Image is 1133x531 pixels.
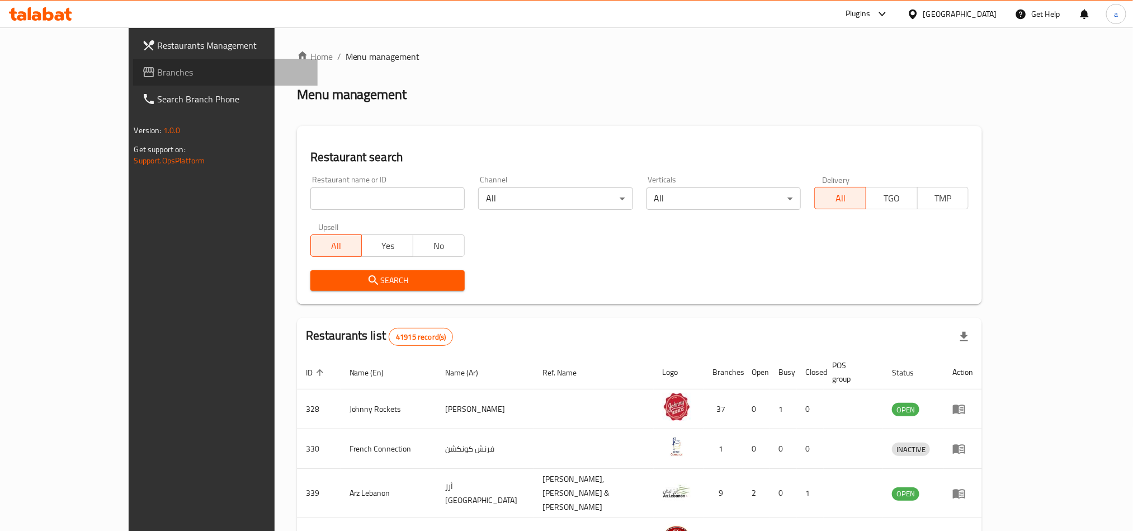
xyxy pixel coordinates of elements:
span: Menu management [346,50,420,63]
th: Logo [654,355,704,389]
td: 0 [770,469,797,518]
button: TGO [866,187,918,209]
span: OPEN [892,403,919,416]
label: Upsell [318,223,339,231]
th: Busy [770,355,797,389]
span: Name (Ar) [445,366,493,379]
div: INACTIVE [892,443,930,456]
div: Plugins [846,7,870,21]
button: No [413,234,465,257]
span: Ref. Name [542,366,591,379]
td: 0 [770,429,797,469]
input: Search for restaurant name or ID.. [310,187,465,210]
span: TMP [922,190,965,206]
span: a [1114,8,1118,20]
div: Menu [952,442,973,455]
span: INACTIVE [892,443,930,456]
span: Yes [366,238,409,254]
a: Support.OpsPlatform [134,153,205,168]
td: Johnny Rockets [341,389,437,429]
td: 0 [797,389,824,429]
td: 0 [797,429,824,469]
span: Branches [158,65,309,79]
span: TGO [871,190,913,206]
span: 1.0.0 [163,123,181,138]
button: All [310,234,362,257]
span: No [418,238,460,254]
div: All [478,187,632,210]
a: Restaurants Management [133,32,318,59]
button: Search [310,270,465,291]
span: Restaurants Management [158,39,309,52]
td: أرز [GEOGRAPHIC_DATA] [436,469,534,518]
div: Total records count [389,328,453,346]
td: 2 [743,469,770,518]
td: 339 [297,469,341,518]
th: Branches [704,355,743,389]
label: Delivery [822,176,850,184]
nav: breadcrumb [297,50,983,63]
span: OPEN [892,487,919,500]
div: Menu [952,402,973,416]
td: [PERSON_NAME],[PERSON_NAME] & [PERSON_NAME] [534,469,654,518]
td: 1 [704,429,743,469]
button: All [814,187,866,209]
span: Version: [134,123,162,138]
span: 41915 record(s) [389,332,452,342]
span: Search Branch Phone [158,92,309,106]
span: POS group [833,359,870,386]
h2: Restaurants list [306,327,454,346]
td: 37 [704,389,743,429]
td: French Connection [341,429,437,469]
img: Johnny Rockets [663,393,691,421]
td: 330 [297,429,341,469]
div: Export file [951,323,978,350]
button: Yes [361,234,413,257]
td: 1 [797,469,824,518]
li: / [337,50,341,63]
td: 328 [297,389,341,429]
th: Action [943,355,982,389]
button: TMP [917,187,969,209]
a: Branches [133,59,318,86]
img: French Connection [663,433,691,460]
th: Closed [797,355,824,389]
td: 0 [743,429,770,469]
div: Menu [952,487,973,500]
td: [PERSON_NAME] [436,389,534,429]
div: All [646,187,801,210]
img: Arz Lebanon [663,477,691,505]
div: [GEOGRAPHIC_DATA] [923,8,997,20]
span: Status [892,366,928,379]
h2: Restaurant search [310,149,969,166]
span: All [819,190,862,206]
th: Open [743,355,770,389]
h2: Menu management [297,86,407,104]
td: فرنش كونكشن [436,429,534,469]
span: Get support on: [134,142,186,157]
a: Search Branch Phone [133,86,318,112]
span: All [315,238,358,254]
td: 0 [743,389,770,429]
span: Search [319,274,456,288]
td: 1 [770,389,797,429]
td: Arz Lebanon [341,469,437,518]
td: 9 [704,469,743,518]
span: ID [306,366,327,379]
span: Name (En) [350,366,399,379]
